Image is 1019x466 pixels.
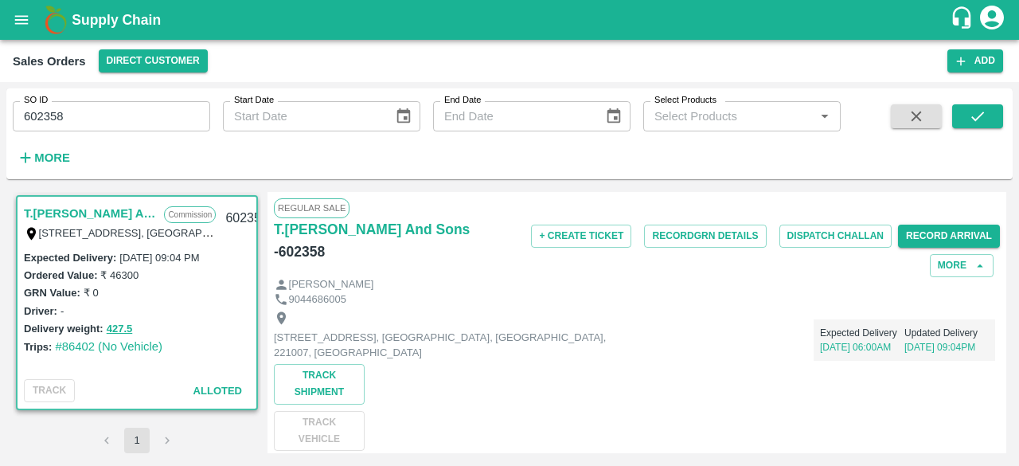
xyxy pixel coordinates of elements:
[274,364,365,404] button: Track Shipment
[34,151,70,164] strong: More
[904,326,989,340] p: Updated Delivery
[124,428,150,453] button: page 1
[24,252,116,264] label: Expected Delivery :
[39,226,522,239] label: [STREET_ADDRESS], [GEOGRAPHIC_DATA], [GEOGRAPHIC_DATA], 221007, [GEOGRAPHIC_DATA]
[820,340,904,354] p: [DATE] 06:00AM
[24,287,80,299] label: GRN Value:
[223,101,382,131] input: Start Date
[92,428,182,453] nav: pagination navigation
[24,269,97,281] label: Ordered Value:
[444,94,481,107] label: End Date
[930,254,994,277] button: More
[947,49,1003,72] button: Add
[84,287,99,299] label: ₹ 0
[13,144,74,171] button: More
[24,305,57,317] label: Driver:
[388,101,419,131] button: Choose date
[72,12,161,28] b: Supply Chain
[820,326,904,340] p: Expected Delivery
[40,4,72,36] img: logo
[216,200,277,237] div: 602358
[644,225,766,248] button: RecordGRN Details
[531,225,631,248] button: + Create Ticket
[100,269,139,281] label: ₹ 46300
[99,49,208,72] button: Select DC
[433,101,592,131] input: End Date
[164,206,216,223] p: Commission
[55,340,162,353] a: #86402 (No Vehicle)
[24,94,48,107] label: SO ID
[107,320,133,339] button: 427.5
[814,106,835,127] button: Open
[904,340,989,354] p: [DATE] 09:04PM
[274,218,470,241] a: T.[PERSON_NAME] And Sons
[193,385,242,397] span: Alloted
[72,9,950,31] a: Supply Chain
[24,341,52,353] label: Trips:
[779,225,892,248] button: Dispatch Challan
[13,101,210,131] input: Enter SO ID
[24,323,103,335] label: Delivery weight:
[61,305,64,317] label: -
[234,94,274,107] label: Start Date
[13,51,86,72] div: Sales Orders
[274,331,632,360] p: [STREET_ADDRESS], [GEOGRAPHIC_DATA], [GEOGRAPHIC_DATA], 221007, [GEOGRAPHIC_DATA]
[648,106,810,127] input: Select Products
[274,241,325,263] h6: - 602358
[950,6,978,34] div: customer-support
[978,3,1006,37] div: account of current user
[654,94,716,107] label: Select Products
[24,203,156,224] a: T.[PERSON_NAME] And Sons
[119,252,199,264] label: [DATE] 09:04 PM
[289,292,346,307] p: 9044686005
[3,2,40,38] button: open drawer
[274,198,349,217] span: Regular Sale
[898,225,1000,248] button: Record Arrival
[289,277,374,292] p: [PERSON_NAME]
[599,101,629,131] button: Choose date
